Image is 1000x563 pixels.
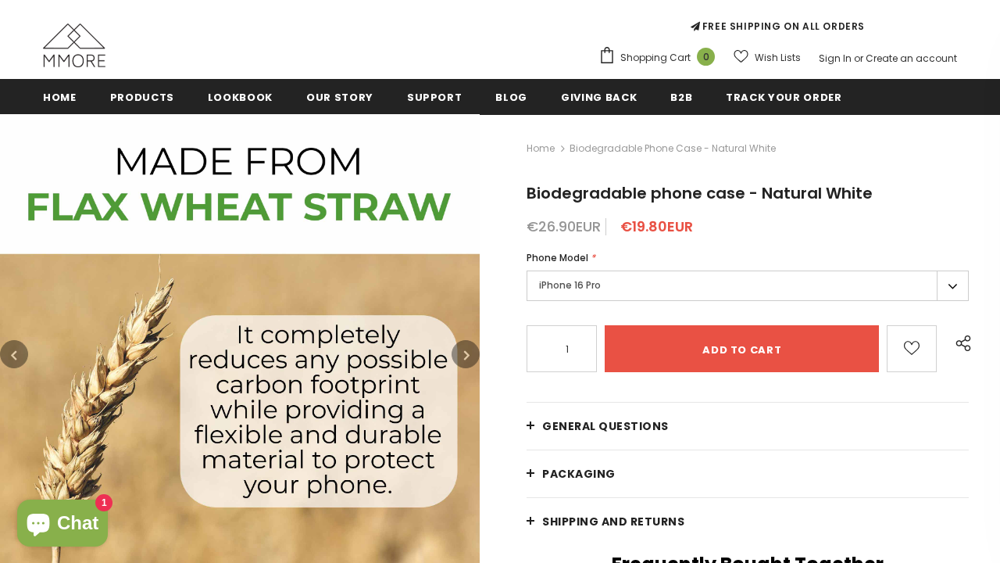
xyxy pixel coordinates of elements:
[208,79,273,114] a: Lookbook
[527,403,969,450] a: General Questions
[527,182,873,204] span: Biodegradable phone case - Natural White
[726,79,841,114] a: Track your order
[527,139,555,158] a: Home
[43,79,77,114] a: Home
[620,50,691,66] span: Shopping Cart
[110,79,174,114] a: Products
[12,500,112,550] inbox-online-store-chat: Shopify online store chat
[542,514,684,529] span: Shipping and returns
[527,498,969,545] a: Shipping and returns
[495,90,527,105] span: Blog
[598,46,723,70] a: Shopping Cart 0
[755,50,801,66] span: Wish Lists
[542,418,669,434] span: General Questions
[43,23,105,67] img: MMORE Cases
[570,139,776,158] span: Biodegradable phone case - Natural White
[670,79,692,114] a: B2B
[407,90,462,105] span: support
[605,325,879,372] input: Add to cart
[527,251,588,264] span: Phone Model
[561,79,637,114] a: Giving back
[866,52,957,65] a: Create an account
[527,217,601,236] span: €26.90EUR
[734,44,801,71] a: Wish Lists
[527,450,969,497] a: PACKAGING
[561,90,637,105] span: Giving back
[527,271,969,301] label: iPhone 16 Pro
[726,90,841,105] span: Track your order
[43,90,77,105] span: Home
[306,90,373,105] span: Our Story
[620,217,693,236] span: €19.80EUR
[697,48,715,66] span: 0
[819,52,852,65] a: Sign In
[208,90,273,105] span: Lookbook
[854,52,863,65] span: or
[542,466,616,482] span: PACKAGING
[407,79,462,114] a: support
[670,90,692,105] span: B2B
[495,79,527,114] a: Blog
[110,90,174,105] span: Products
[306,79,373,114] a: Our Story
